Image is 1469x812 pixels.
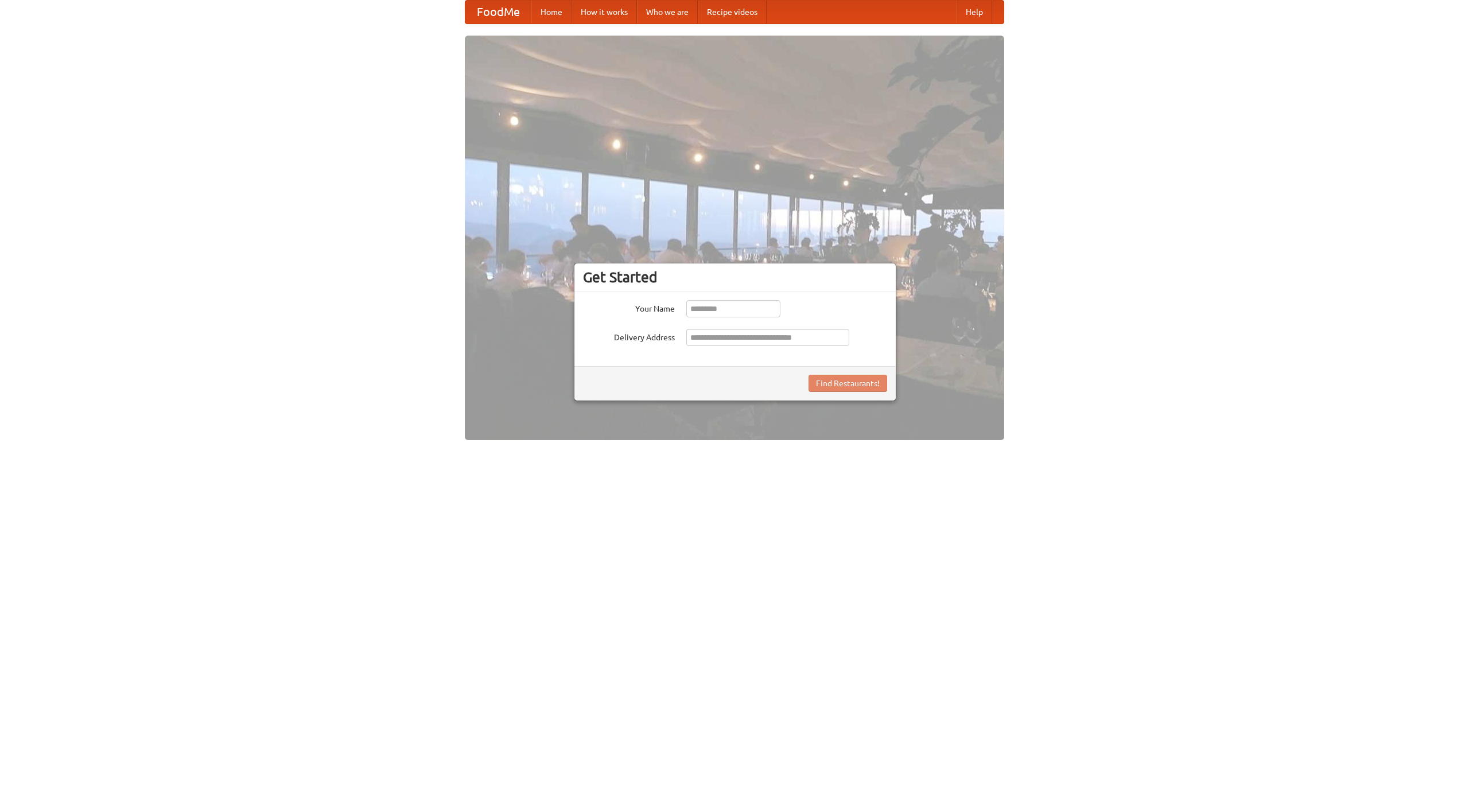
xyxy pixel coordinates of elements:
a: Recipe videos [698,1,767,24]
label: Your Name [583,300,675,314]
h3: Get Started [583,269,887,286]
button: Find Restaurants! [809,375,887,392]
a: FoodMe [465,1,531,24]
a: Who we are [637,1,698,24]
a: How it works [572,1,637,24]
a: Home [531,1,572,24]
a: Help [957,1,992,24]
label: Delivery Address [583,329,675,343]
